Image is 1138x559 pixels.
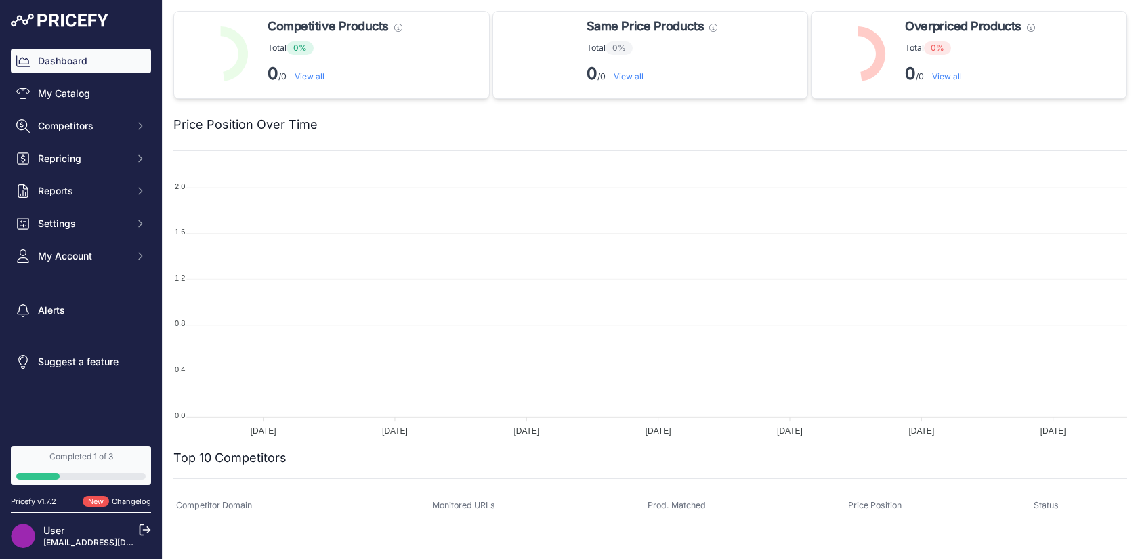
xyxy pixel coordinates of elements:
[251,426,276,436] tspan: [DATE]
[176,500,252,510] span: Competitor Domain
[11,114,151,138] button: Competitors
[777,426,803,436] tspan: [DATE]
[11,211,151,236] button: Settings
[295,71,324,81] a: View all
[587,41,717,55] p: Total
[11,244,151,268] button: My Account
[1034,500,1059,510] span: Status
[1040,426,1066,436] tspan: [DATE]
[268,17,389,36] span: Competitive Products
[11,14,108,27] img: Pricefy Logo
[924,41,951,55] span: 0%
[268,63,402,85] p: /0
[11,298,151,323] a: Alerts
[382,426,408,436] tspan: [DATE]
[43,524,64,536] a: User
[905,64,916,83] strong: 0
[175,182,185,190] tspan: 2.0
[908,426,934,436] tspan: [DATE]
[932,71,962,81] a: View all
[432,500,495,510] span: Monitored URLs
[83,496,109,508] span: New
[38,217,127,230] span: Settings
[175,274,185,282] tspan: 1.2
[905,17,1021,36] span: Overpriced Products
[173,115,318,134] h2: Price Position Over Time
[38,152,127,165] span: Repricing
[38,184,127,198] span: Reports
[38,119,127,133] span: Competitors
[175,319,185,327] tspan: 0.8
[587,63,717,85] p: /0
[606,41,633,55] span: 0%
[11,49,151,73] a: Dashboard
[173,449,287,468] h2: Top 10 Competitors
[43,537,185,547] a: [EMAIL_ADDRESS][DOMAIN_NAME]
[11,81,151,106] a: My Catalog
[646,426,671,436] tspan: [DATE]
[587,64,597,83] strong: 0
[11,446,151,485] a: Completed 1 of 3
[38,249,127,263] span: My Account
[905,41,1034,55] p: Total
[175,411,185,419] tspan: 0.0
[905,63,1034,85] p: /0
[16,451,146,462] div: Completed 1 of 3
[175,228,185,236] tspan: 1.6
[11,146,151,171] button: Repricing
[848,500,902,510] span: Price Position
[112,497,151,506] a: Changelog
[513,426,539,436] tspan: [DATE]
[614,71,644,81] a: View all
[587,17,704,36] span: Same Price Products
[11,179,151,203] button: Reports
[11,496,56,508] div: Pricefy v1.7.2
[11,350,151,374] a: Suggest a feature
[268,64,278,83] strong: 0
[11,49,151,430] nav: Sidebar
[287,41,314,55] span: 0%
[268,41,402,55] p: Total
[175,365,185,373] tspan: 0.4
[648,500,706,510] span: Prod. Matched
